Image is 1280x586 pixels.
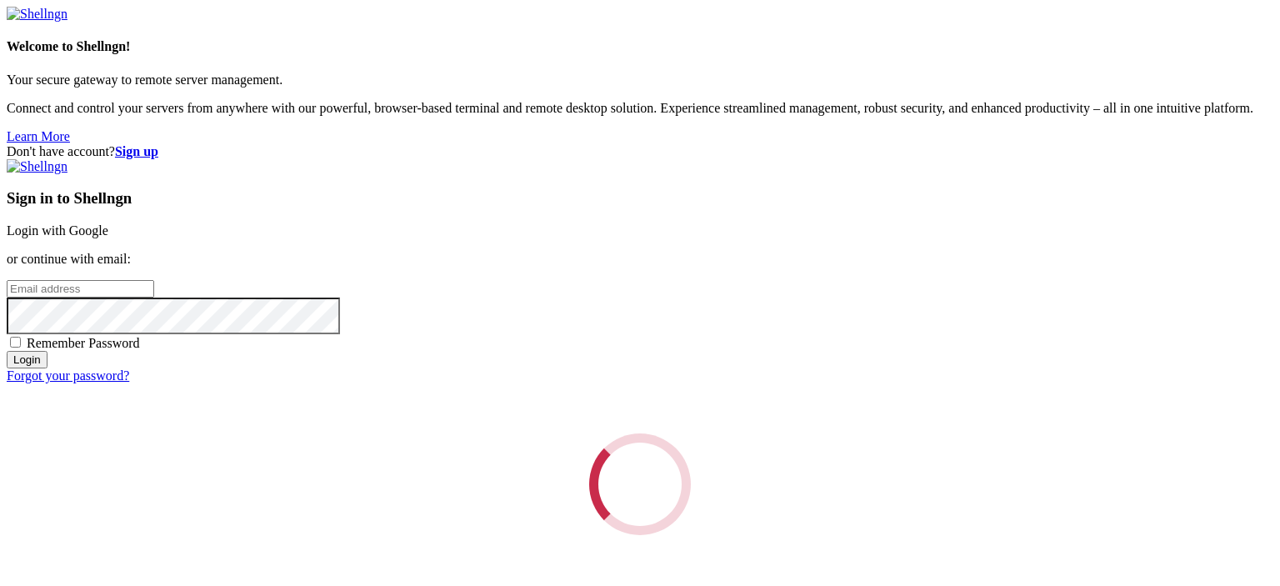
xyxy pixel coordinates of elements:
div: Loading... [568,413,711,555]
a: Sign up [115,144,158,158]
p: Connect and control your servers from anywhere with our powerful, browser-based terminal and remo... [7,101,1273,116]
input: Email address [7,280,154,298]
input: Remember Password [10,337,21,348]
p: Your secure gateway to remote server management. [7,73,1273,88]
div: Don't have account? [7,144,1273,159]
span: Remember Password [27,336,140,350]
img: Shellngn [7,7,67,22]
img: Shellngn [7,159,67,174]
input: Login [7,351,47,368]
h3: Sign in to Shellngn [7,189,1273,208]
h4: Welcome to Shellngn! [7,39,1273,54]
a: Login with Google [7,223,108,238]
a: Forgot your password? [7,368,129,383]
p: or continue with email: [7,252,1273,267]
a: Learn More [7,129,70,143]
